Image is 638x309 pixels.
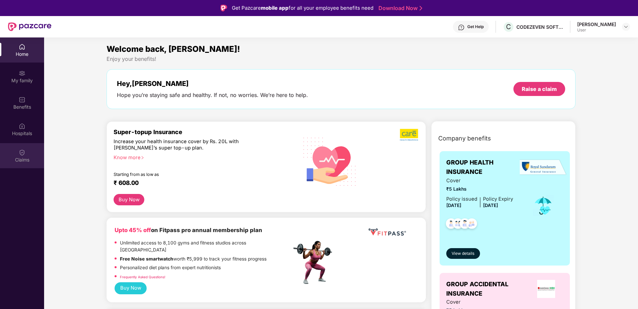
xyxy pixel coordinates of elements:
[120,239,292,254] p: Unlimited access to 8,100 gyms and fitness studios across [GEOGRAPHIC_DATA]
[537,280,555,298] img: insurerLogo
[19,149,25,156] img: svg+xml;base64,PHN2ZyBpZD0iQ2xhaW0iIHhtbG5zPSJodHRwOi8vd3d3LnczLm9yZy8yMDAwL3N2ZyIgd2lkdGg9IjIwIi...
[446,177,513,185] span: Cover
[220,5,227,11] img: Logo
[532,195,554,217] img: icon
[464,216,480,233] img: svg+xml;base64,PHN2ZyB4bWxucz0iaHR0cDovL3d3dy53My5vcmcvMjAwMC9zdmciIHdpZHRoPSI0OC45NDMiIGhlaWdodD...
[577,27,616,33] div: User
[232,4,373,12] div: Get Pazcare for all your employee benefits need
[261,5,289,11] strong: mobile app
[107,56,576,63] div: Enjoy your benefits!
[458,24,465,31] img: svg+xml;base64,PHN2ZyBpZD0iSGVscC0zMngzMiIgeG1sbnM9Imh0dHA6Ly93d3cudzMub3JnLzIwMDAvc3ZnIiB3aWR0aD...
[117,92,308,99] div: Hope you’re staying safe and healthy. If not, no worries. We’re here to help.
[291,239,338,286] img: fpp.png
[19,96,25,103] img: svg+xml;base64,PHN2ZyBpZD0iQmVuZWZpdHMiIHhtbG5zPSJodHRwOi8vd3d3LnczLm9yZy8yMDAwL3N2ZyIgd2lkdGg9Ij...
[8,22,51,31] img: New Pazcare Logo
[114,154,288,159] div: Know more
[114,172,263,177] div: Starting from as low as
[577,21,616,27] div: [PERSON_NAME]
[114,138,263,151] div: Increase your health insurance cover by Rs. 20L with [PERSON_NAME]’s super top-up plan.
[446,280,529,299] span: GROUP ACCIDENTAL INSURANCE
[120,264,221,272] p: Personalized diet plans from expert nutritionists
[483,203,498,208] span: [DATE]
[450,216,466,233] img: svg+xml;base64,PHN2ZyB4bWxucz0iaHR0cDovL3d3dy53My5vcmcvMjAwMC9zdmciIHdpZHRoPSI0OC45MTUiIGhlaWdodD...
[114,194,144,206] button: Buy Now
[19,70,25,77] img: svg+xml;base64,PHN2ZyB3aWR0aD0iMjAiIGhlaWdodD0iMjAiIHZpZXdCb3g9IjAgMCAyMCAyMCIgZmlsbD0ibm9uZSIgeG...
[506,23,511,31] span: C
[367,226,407,238] img: fppp.png
[483,195,513,203] div: Policy Expiry
[522,85,557,93] div: Raise a claim
[443,216,459,233] img: svg+xml;base64,PHN2ZyB4bWxucz0iaHR0cDovL3d3dy53My5vcmcvMjAwMC9zdmciIHdpZHRoPSI0OC45NDMiIGhlaWdodD...
[115,227,262,233] b: on Fitpass pro annual membership plan
[107,44,240,54] span: Welcome back, [PERSON_NAME]!
[117,80,308,88] div: Hey, [PERSON_NAME]
[120,256,173,262] strong: Free Noise smartwatch
[114,179,285,187] div: ₹ 608.00
[446,203,461,208] span: [DATE]
[452,250,474,257] span: View details
[467,24,484,29] div: Get Help
[400,128,419,141] img: b5dec4f62d2307b9de63beb79f102df3.png
[141,156,144,160] span: right
[115,227,151,233] b: Upto 45% off
[114,128,292,135] div: Super-topup Insurance
[19,123,25,129] img: svg+xml;base64,PHN2ZyBpZD0iSG9zcGl0YWxzIiB4bWxucz0iaHR0cDovL3d3dy53My5vcmcvMjAwMC9zdmciIHdpZHRoPS...
[438,134,491,143] span: Company benefits
[298,129,362,194] img: svg+xml;base64,PHN2ZyB4bWxucz0iaHR0cDovL3d3dy53My5vcmcvMjAwMC9zdmciIHhtbG5zOnhsaW5rPSJodHRwOi8vd3...
[378,5,420,12] a: Download Now
[120,275,165,279] a: Frequently Asked Questions!
[420,5,422,12] img: Stroke
[623,24,629,29] img: svg+xml;base64,PHN2ZyBpZD0iRHJvcGRvd24tMzJ4MzIiIHhtbG5zPSJodHRwOi8vd3d3LnczLm9yZy8yMDAwL3N2ZyIgd2...
[520,159,567,176] img: insurerLogo
[446,186,513,193] span: ₹5 Lakhs
[446,158,523,177] span: GROUP HEALTH INSURANCE
[446,298,513,306] span: Cover
[457,216,473,233] img: svg+xml;base64,PHN2ZyB4bWxucz0iaHR0cDovL3d3dy53My5vcmcvMjAwMC9zdmciIHdpZHRoPSI0OC45NDMiIGhlaWdodD...
[120,255,267,263] p: worth ₹5,999 to track your fitness progress
[446,248,480,259] button: View details
[516,24,563,30] div: CODEZEVEN SOFTWARE PRIVATE LIMITED
[446,195,477,203] div: Policy issued
[115,282,147,295] button: Buy Now
[19,43,25,50] img: svg+xml;base64,PHN2ZyBpZD0iSG9tZSIgeG1sbnM9Imh0dHA6Ly93d3cudzMub3JnLzIwMDAvc3ZnIiB3aWR0aD0iMjAiIG...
